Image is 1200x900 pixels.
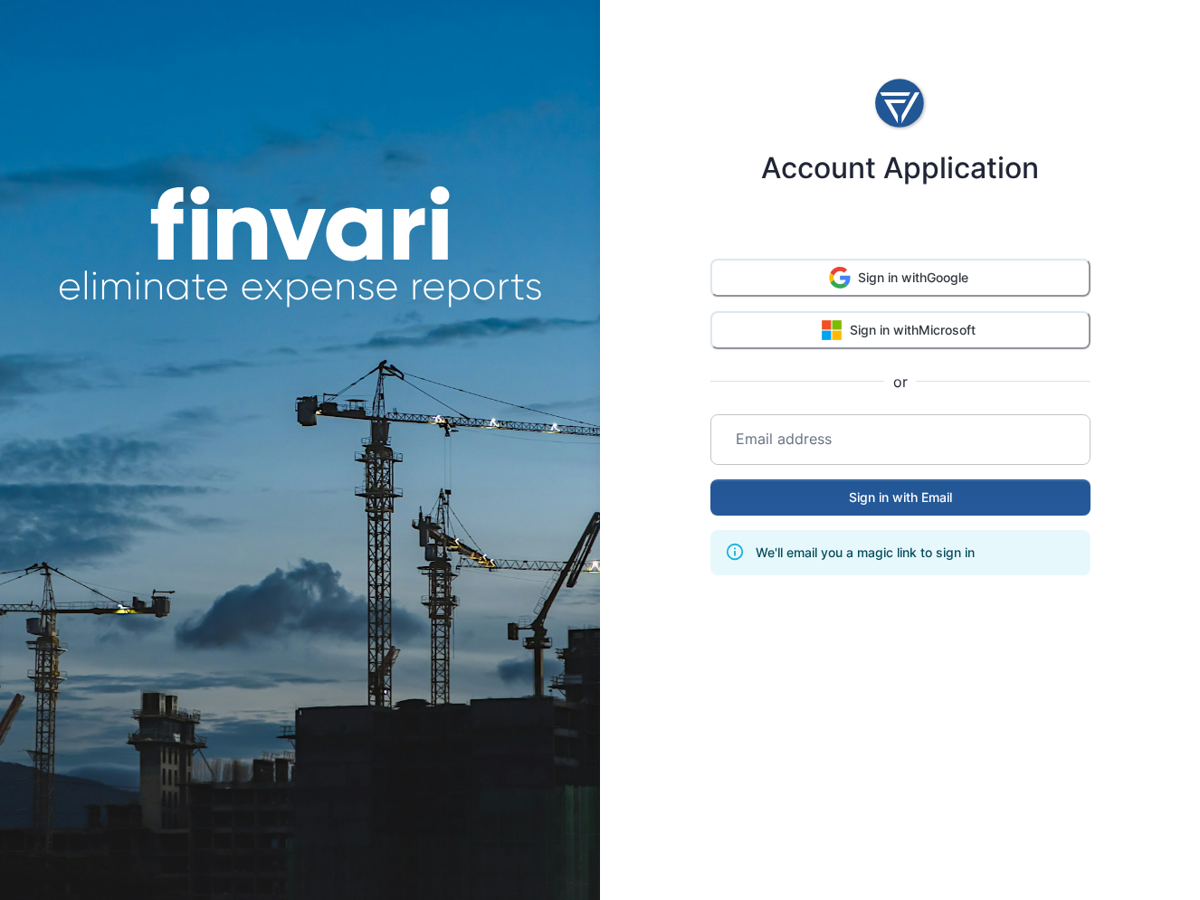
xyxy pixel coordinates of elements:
[710,311,1090,349] button: Sign in withMicrosoft
[58,186,543,309] img: finvari headline
[761,151,1039,185] h4: Account Application
[710,479,1090,516] button: Sign in with Email
[873,71,928,137] img: logo
[884,371,916,393] span: or
[756,535,975,570] div: We'll email you a magic link to sign in
[710,259,1090,297] button: Sign in withGoogle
